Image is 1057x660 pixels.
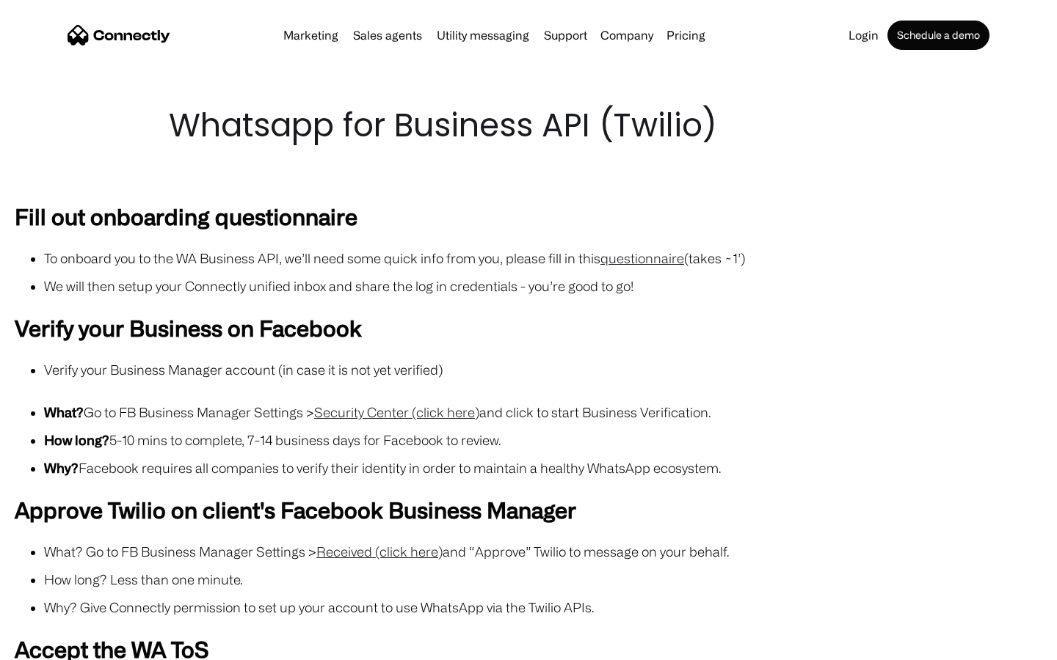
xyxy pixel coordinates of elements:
li: Why? Give Connectly permission to set up your account to use WhatsApp via the Twilio APIs. [44,597,1042,617]
a: Received (click here) [316,544,443,559]
strong: Approve Twilio on client's Facebook Business Manager [15,497,576,522]
aside: Language selected: English [15,634,88,655]
li: Go to FB Business Manager Settings > and click to start Business Verification. [44,402,1042,422]
a: Utility messaging [431,29,535,41]
strong: Why? [44,461,79,475]
ul: Language list [29,634,88,655]
li: We will then setup your Connectly unified inbox and share the log in credentials - you’re good to... [44,276,1042,296]
li: How long? Less than one minute. [44,569,1042,590]
a: Sales agents [347,29,428,41]
a: Schedule a demo [887,21,989,50]
a: Security Center (click here) [314,405,479,419]
li: Facebook requires all companies to verify their identity in order to maintain a healthy WhatsApp ... [44,458,1042,478]
strong: Verify your Business on Facebook [15,315,362,340]
a: Login [843,29,885,41]
a: Pricing [661,29,711,41]
a: questionnaire [600,251,684,265]
a: Marketing [277,29,344,41]
h1: Whatsapp for Business API (Twilio) [169,103,888,148]
li: Verify your Business Manager account (in case it is not yet verified) [44,359,1042,380]
a: Support [538,29,593,41]
strong: Fill out onboarding questionnaire [15,204,357,229]
div: Company [600,25,653,45]
strong: How long? [44,433,109,447]
li: To onboard you to the WA Business API, we’ll need some quick info from you, please fill in this (... [44,248,1042,268]
li: What? Go to FB Business Manager Settings > and “Approve” Twilio to message on your behalf. [44,541,1042,562]
li: 5-10 mins to complete, 7-14 business days for Facebook to review. [44,430,1042,450]
strong: What? [44,405,84,419]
